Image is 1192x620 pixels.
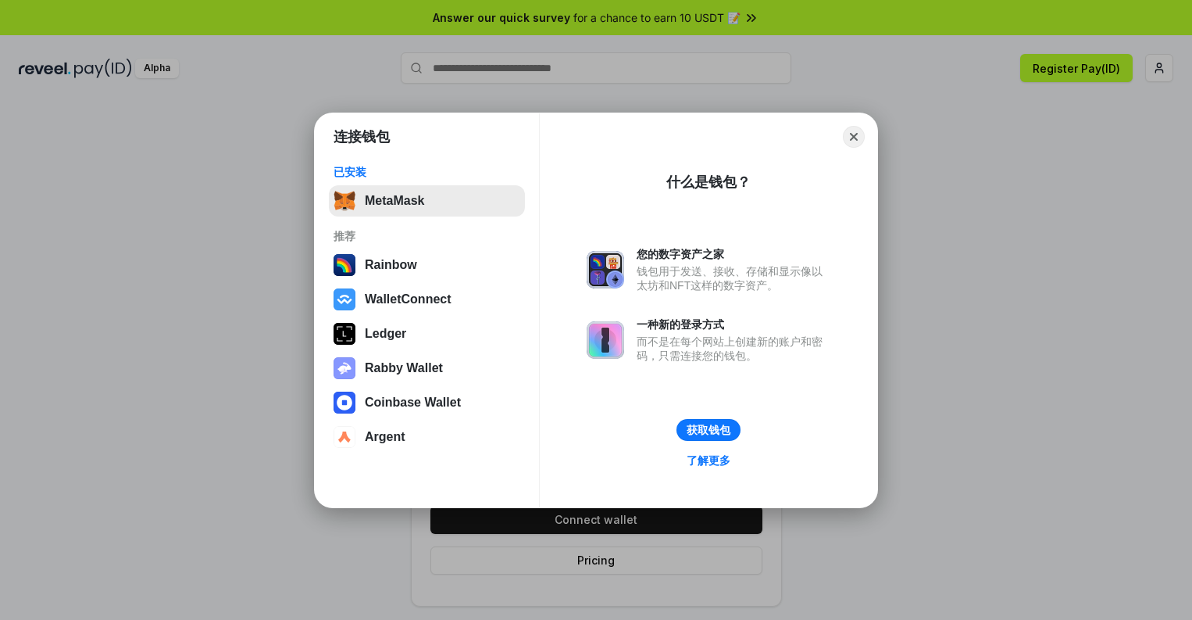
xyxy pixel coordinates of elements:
img: svg+xml,%3Csvg%20width%3D%22120%22%20height%3D%22120%22%20viewBox%3D%220%200%20120%20120%22%20fil... [334,254,355,276]
button: MetaMask [329,185,525,217]
button: Close [843,126,865,148]
button: 获取钱包 [676,419,741,441]
div: 钱包用于发送、接收、存储和显示像以太坊和NFT这样的数字资产。 [637,264,830,292]
img: svg+xml,%3Csvg%20width%3D%2228%22%20height%3D%2228%22%20viewBox%3D%220%200%2028%2028%22%20fill%3D... [334,426,355,448]
img: svg+xml,%3Csvg%20xmlns%3D%22http%3A%2F%2Fwww.w3.org%2F2000%2Fsvg%22%20fill%3D%22none%22%20viewBox... [587,251,624,288]
div: 了解更多 [687,453,730,468]
button: Argent [329,421,525,453]
h1: 连接钱包 [334,127,390,146]
img: svg+xml,%3Csvg%20width%3D%2228%22%20height%3D%2228%22%20viewBox%3D%220%200%2028%2028%22%20fill%3D... [334,288,355,310]
div: 获取钱包 [687,423,730,437]
a: 了解更多 [677,450,740,471]
div: Argent [365,430,405,444]
button: Rabby Wallet [329,353,525,384]
button: Ledger [329,318,525,349]
img: svg+xml,%3Csvg%20xmlns%3D%22http%3A%2F%2Fwww.w3.org%2F2000%2Fsvg%22%20width%3D%2228%22%20height%3... [334,323,355,345]
div: 什么是钱包？ [666,173,751,192]
div: Rabby Wallet [365,361,443,375]
div: Coinbase Wallet [365,396,461,410]
div: WalletConnect [365,292,451,306]
div: MetaMask [365,194,424,208]
div: Ledger [365,327,406,341]
img: svg+xml,%3Csvg%20xmlns%3D%22http%3A%2F%2Fwww.w3.org%2F2000%2Fsvg%22%20fill%3D%22none%22%20viewBox... [587,321,624,359]
div: Rainbow [365,258,417,272]
div: 一种新的登录方式 [637,317,830,332]
button: Coinbase Wallet [329,387,525,418]
img: svg+xml,%3Csvg%20width%3D%2228%22%20height%3D%2228%22%20viewBox%3D%220%200%2028%2028%22%20fill%3D... [334,392,355,414]
img: svg+xml,%3Csvg%20fill%3D%22none%22%20height%3D%2233%22%20viewBox%3D%220%200%2035%2033%22%20width%... [334,190,355,212]
img: svg+xml,%3Csvg%20xmlns%3D%22http%3A%2F%2Fwww.w3.org%2F2000%2Fsvg%22%20fill%3D%22none%22%20viewBox... [334,357,355,379]
button: Rainbow [329,249,525,281]
div: 而不是在每个网站上创建新的账户和密码，只需连接您的钱包。 [637,335,830,363]
div: 您的数字资产之家 [637,247,830,261]
button: WalletConnect [329,284,525,315]
div: 已安装 [334,165,520,179]
div: 推荐 [334,229,520,243]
